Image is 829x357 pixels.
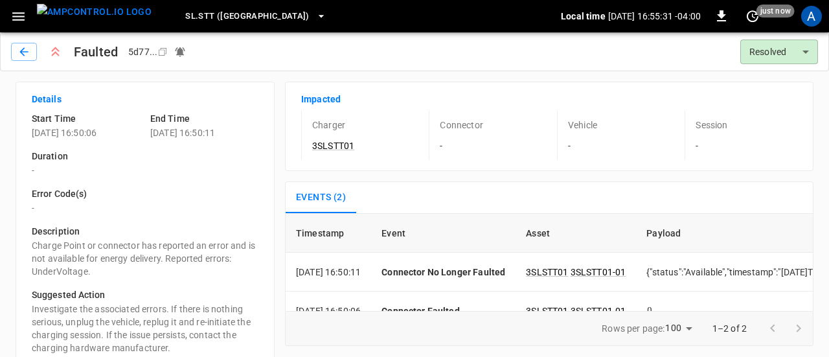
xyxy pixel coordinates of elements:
[174,46,186,58] div: Notifications sent
[312,119,345,132] p: Charger
[740,40,818,64] div: Resolved
[696,119,727,132] p: Session
[180,4,332,29] button: SL.STT ([GEOGRAPHIC_DATA])
[801,6,822,27] div: profile-icon
[32,225,258,239] h6: Description
[516,214,636,253] th: Asset
[150,126,258,139] p: [DATE] 16:50:11
[37,4,152,20] img: ampcontrol.io logo
[526,267,568,277] a: 3SLSTT01
[32,164,258,177] p: -
[602,322,664,335] p: Rows per page:
[712,322,747,335] p: 1–2 of 2
[32,202,258,214] p: -
[571,267,626,277] a: 3SLSTT01-01
[571,306,626,316] a: 3SLSTT01-01
[312,141,354,151] a: 3SLSTT01
[128,45,157,58] div: 5d77 ...
[557,111,670,160] div: -
[32,187,258,202] h6: Error Code(s)
[286,253,371,292] td: [DATE] 16:50:11
[561,10,606,23] p: Local time
[381,266,505,279] p: Connector No Longer Faulted
[371,214,516,253] th: Event
[286,182,356,213] button: Events (2)
[568,119,597,132] p: Vehicle
[32,112,140,126] h6: Start Time
[685,111,797,160] div: -
[440,119,483,132] p: Connector
[742,6,763,27] button: set refresh interval
[285,213,813,311] div: sessions table
[32,288,258,303] h6: Suggested Action
[526,306,568,316] a: 3SLSTT01
[74,41,118,62] h1: Faulted
[32,150,258,164] h6: Duration
[32,239,258,278] p: Charge Point or connector has reported an error and is not available for energy delivery. Reporte...
[665,319,696,338] div: 100
[608,10,701,23] p: [DATE] 16:55:31 -04:00
[301,93,797,106] p: Impacted
[381,305,505,317] p: Connector Faulted
[286,292,371,330] td: [DATE] 16:50:06
[756,5,795,17] span: just now
[150,112,258,126] h6: End Time
[157,45,170,59] div: copy
[32,303,258,354] p: Investigate the associated errors. If there is nothing serious, unplug the vehicle, replug it and...
[429,111,541,160] div: -
[32,126,140,139] p: [DATE] 16:50:06
[185,9,310,24] span: SL.STT ([GEOGRAPHIC_DATA])
[286,214,371,253] th: Timestamp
